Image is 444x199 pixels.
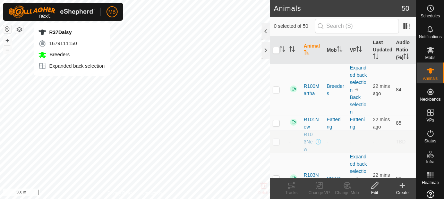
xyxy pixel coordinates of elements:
img: Gallagher Logo [8,6,95,18]
div: Change Mob [333,190,361,196]
input: Search (S) [315,19,399,33]
img: returning on [289,118,298,126]
div: R37Daisy [38,28,105,36]
span: TBD [396,139,405,144]
span: 0 selected of 50 [274,23,315,30]
div: 1679111150 [38,39,105,48]
span: R103New [304,172,321,186]
p-sorticon: Activate to sort [289,47,295,53]
button: – [3,45,11,54]
p-sorticon: Activate to sort [304,51,309,56]
span: Status [424,139,436,143]
h2: Animals [274,4,402,13]
img: returning on [289,85,298,93]
span: 10 Oct 2025, 12:03 pm [373,172,390,185]
span: Infra [426,160,434,164]
th: Mob [324,36,347,64]
a: Contact Us [142,190,162,196]
div: Expanded back selection [38,62,105,70]
span: Animals [423,76,438,81]
button: Reset Map [3,25,11,33]
span: VPs [426,118,434,122]
span: - [289,139,291,144]
img: to [354,87,359,92]
span: Mobs [425,56,435,60]
span: 50 [402,3,409,14]
button: + [3,36,11,45]
a: Privacy Policy [108,190,134,196]
p-sorticon: Activate to sort [280,47,285,53]
th: Animal [301,36,324,64]
span: R100Martha [304,83,321,97]
span: 84 [396,87,401,92]
span: Schedules [420,14,440,18]
span: Heatmap [422,181,439,185]
img: returning on [289,174,298,182]
a: Expanded back selection [350,154,367,182]
img: to [354,176,359,181]
span: 85 [396,120,401,126]
span: MB [109,8,116,16]
p-sorticon: Activate to sort [403,55,409,60]
span: R101New [304,116,321,131]
th: VP [347,36,370,64]
a: Fattening [350,117,365,130]
span: Breeders [48,52,70,57]
p-sorticon: Activate to sort [373,55,378,60]
span: Neckbands [420,97,441,101]
span: 10 Oct 2025, 12:03 pm [373,83,390,96]
app-display-virtual-paddock-transition: - [350,139,352,144]
span: 92 [396,176,401,181]
div: Create [388,190,416,196]
th: Audio Ratio (%) [393,36,416,64]
span: - [373,139,375,144]
th: Last Updated [370,36,393,64]
div: - [327,138,344,146]
div: Steers [327,175,344,182]
span: R103New [304,131,314,153]
button: Map Layers [15,25,24,34]
div: Tracks [277,190,305,196]
div: Edit [361,190,388,196]
p-sorticon: Activate to sort [356,47,362,53]
p-sorticon: Activate to sort [337,47,342,53]
div: Breeders [327,83,344,97]
a: Expanded back selection [350,65,367,93]
div: Change VP [305,190,333,196]
span: Notifications [419,35,442,39]
a: Back selection [350,94,366,115]
span: 10 Oct 2025, 12:03 pm [373,117,390,130]
div: Fattening [327,116,344,131]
